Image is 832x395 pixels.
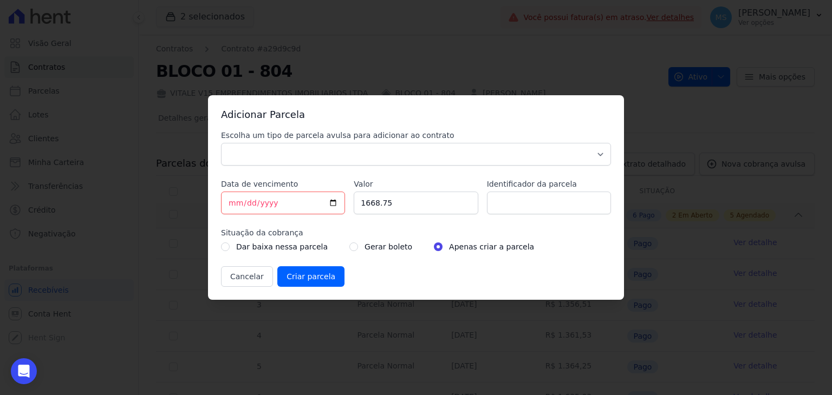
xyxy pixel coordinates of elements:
h3: Adicionar Parcela [221,108,611,121]
label: Dar baixa nessa parcela [236,240,328,253]
label: Valor [354,179,478,189]
label: Escolha um tipo de parcela avulsa para adicionar ao contrato [221,130,611,141]
label: Identificador da parcela [487,179,611,189]
label: Data de vencimento [221,179,345,189]
label: Gerar boleto [365,240,412,253]
input: Criar parcela [277,266,344,287]
button: Cancelar [221,266,273,287]
label: Apenas criar a parcela [449,240,534,253]
div: Open Intercom Messenger [11,358,37,384]
label: Situação da cobrança [221,227,611,238]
